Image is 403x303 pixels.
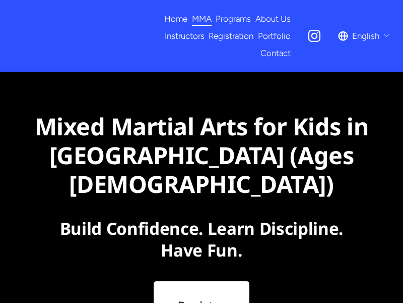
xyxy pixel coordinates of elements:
strong: Build Confidence. Learn Discipline. Have Fun. [60,217,348,262]
strong: Mixed Martial Arts for Kids in [GEOGRAPHIC_DATA] (Ages [DEMOGRAPHIC_DATA]) [35,110,375,200]
a: Home [164,10,187,27]
a: Instagram [307,28,322,43]
a: folder dropdown [192,10,212,27]
div: language picker [338,27,391,44]
span: English [352,28,379,44]
a: Contact [260,44,291,62]
a: About Us [255,10,291,27]
a: Registration [209,27,253,44]
img: EA [12,18,132,54]
a: folder dropdown [216,10,251,27]
span: Programs [216,11,251,27]
span: MMA [192,11,212,27]
a: Instructors [165,27,205,44]
a: Portfolio [258,27,291,44]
